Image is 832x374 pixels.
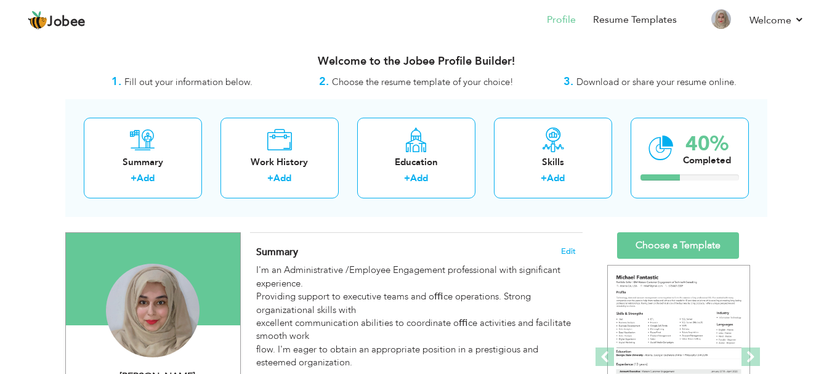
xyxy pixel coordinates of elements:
strong: 3. [563,74,573,89]
img: jobee.io [28,10,47,30]
a: Profile [547,13,576,27]
span: Fill out your information below. [124,76,252,88]
a: Choose a Template [617,232,739,259]
a: Jobee [28,10,86,30]
img: Profile Img [711,9,731,29]
span: Summary [256,245,298,259]
label: + [267,172,273,185]
a: Resume Templates [593,13,677,27]
div: Summary [94,156,192,169]
label: + [404,172,410,185]
a: Add [137,172,155,184]
div: Education [367,156,466,169]
div: Work History [230,156,329,169]
h3: Welcome to the Jobee Profile Builder! [65,55,767,68]
a: Add [547,172,565,184]
div: Skills [504,156,602,169]
label: + [131,172,137,185]
span: Jobee [47,15,86,29]
span: Download or share your resume online. [576,76,737,88]
div: 40% [683,134,731,154]
strong: 1. [111,74,121,89]
span: Choose the resume template of your choice! [332,76,514,88]
div: Completed [683,154,731,167]
a: Welcome [749,13,804,28]
h4: Adding a summary is a quick and easy way to highlight your experience and interests. [256,246,575,258]
strong: 2. [319,74,329,89]
span: Edit [561,247,576,256]
img: Misbah Zahid [106,264,200,357]
a: Add [273,172,291,184]
label: + [541,172,547,185]
a: Add [410,172,428,184]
